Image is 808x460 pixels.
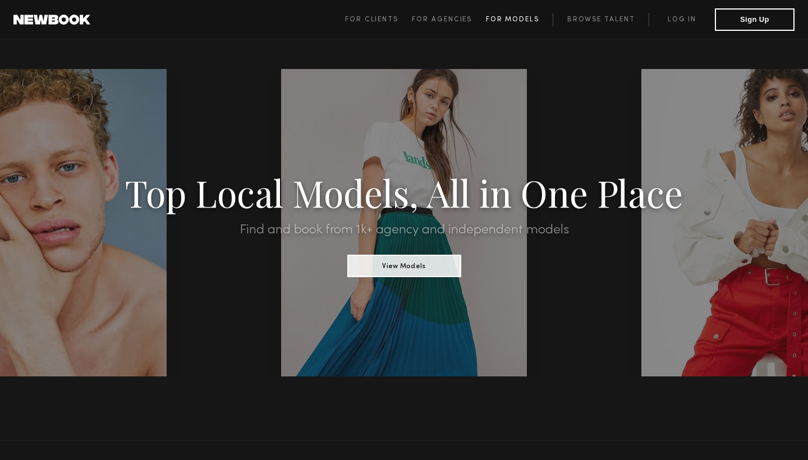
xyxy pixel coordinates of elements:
[412,16,472,23] span: For Agencies
[61,223,747,237] h2: Find and book from 1k+ agency and independent models
[715,8,795,31] button: Sign Up
[649,13,715,26] a: Log in
[347,255,461,277] button: View Models
[486,16,539,23] span: For Models
[345,16,398,23] span: For Clients
[61,175,747,210] h1: Top Local Models, All in One Place
[412,13,485,26] a: For Agencies
[347,259,461,271] a: View Models
[553,13,649,26] a: Browse Talent
[345,13,412,26] a: For Clients
[486,13,553,26] a: For Models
